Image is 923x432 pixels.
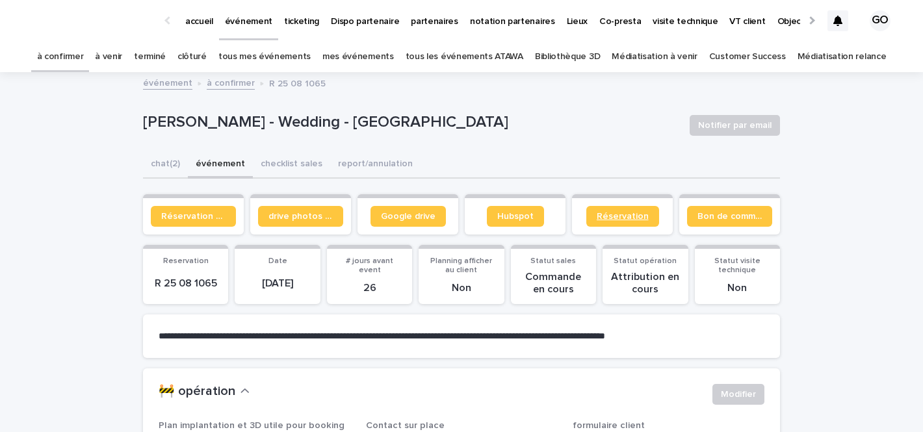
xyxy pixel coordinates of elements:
button: 🚧 opération [159,384,250,400]
p: Attribution en cours [610,271,680,296]
p: 26 [335,282,404,294]
a: Customer Success [709,42,786,72]
span: Statut sales [530,257,576,265]
span: formulaire client [573,421,645,430]
span: Bon de commande [697,212,762,221]
a: à confirmer [207,75,255,90]
span: Hubspot [497,212,534,221]
span: # jours avant event [346,257,393,274]
span: Contact sur place [366,421,445,430]
a: mes événements [322,42,394,72]
button: chat (2) [143,151,188,179]
p: Non [426,282,496,294]
button: Modifier [712,384,764,405]
span: Réservation client [161,212,226,221]
button: événement [188,151,253,179]
a: terminé [134,42,166,72]
p: [PERSON_NAME] - Wedding - [GEOGRAPHIC_DATA] [143,113,679,132]
span: Reservation [163,257,209,265]
span: Planning afficher au client [430,257,492,274]
a: à confirmer [37,42,84,72]
a: Bibliothèque 3D [535,42,600,72]
img: Ls34BcGeRexTGTNfXpUC [26,8,152,34]
span: Statut visite technique [714,257,760,274]
a: tous les événements ATAWA [406,42,523,72]
a: Hubspot [487,206,544,227]
button: checklist sales [253,151,330,179]
button: report/annulation [330,151,421,179]
a: à venir [95,42,122,72]
span: Plan implantation et 3D utile pour booking [159,421,344,430]
a: Bon de commande [687,206,772,227]
span: Modifier [721,388,756,401]
a: tous mes événements [218,42,311,72]
p: R 25 08 1065 [151,277,220,290]
a: Médiatisation à venir [612,42,697,72]
a: clôturé [177,42,207,72]
span: Google drive [381,212,435,221]
span: Notifier par email [698,119,772,132]
span: Statut opération [614,257,677,265]
p: R 25 08 1065 [269,75,326,90]
a: drive photos coordinateur [258,206,343,227]
h2: 🚧 opération [159,384,235,400]
span: drive photos coordinateur [268,212,333,221]
a: Réservation client [151,206,236,227]
span: Date [268,257,287,265]
a: Google drive [370,206,446,227]
p: Non [703,282,772,294]
span: Réservation [597,212,649,221]
button: Notifier par email [690,115,780,136]
div: GO [870,10,890,31]
a: Réservation [586,206,659,227]
p: Commande en cours [519,271,588,296]
p: [DATE] [242,277,312,290]
a: événement [143,75,192,90]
